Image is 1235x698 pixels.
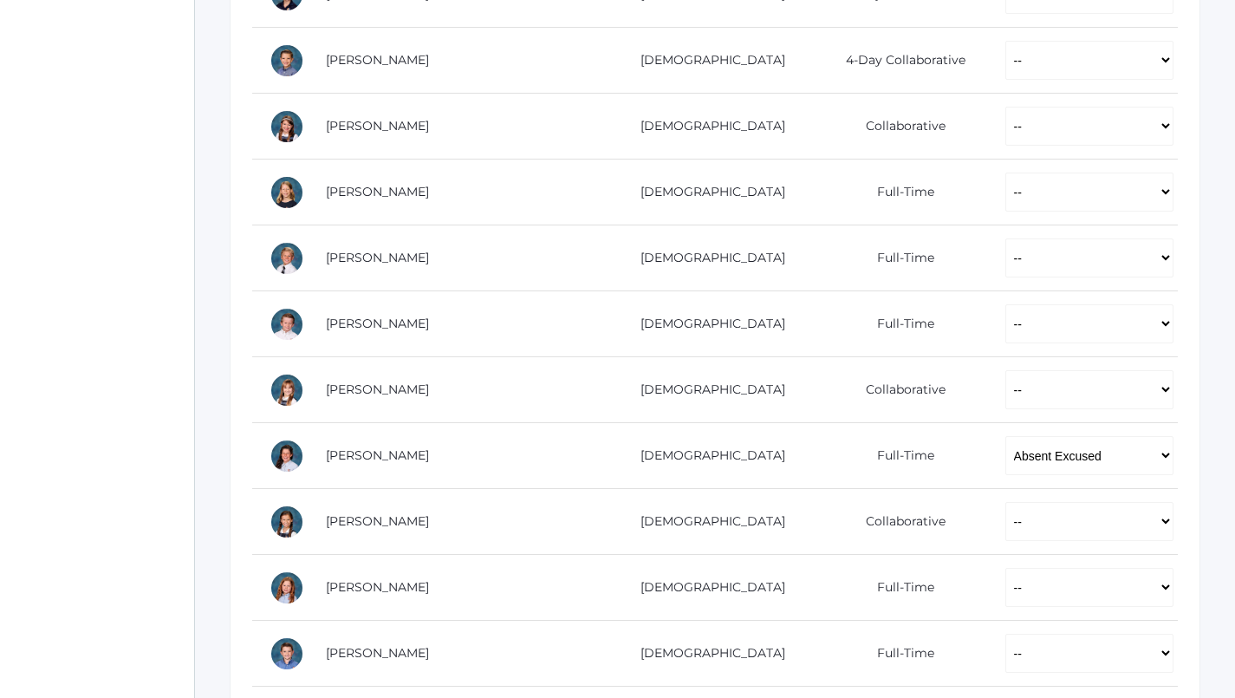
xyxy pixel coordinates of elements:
td: Full-Time [810,160,987,225]
a: [PERSON_NAME] [326,52,429,68]
a: [PERSON_NAME] [326,447,429,463]
td: Collaborative [810,489,987,555]
td: Full-Time [810,291,987,357]
a: [PERSON_NAME] [326,118,429,134]
a: [PERSON_NAME] [326,250,429,265]
td: [DEMOGRAPHIC_DATA] [602,621,811,687]
td: Full-Time [810,423,987,489]
td: Full-Time [810,555,987,621]
td: [DEMOGRAPHIC_DATA] [602,28,811,94]
td: [DEMOGRAPHIC_DATA] [602,160,811,225]
div: Brynn Boyer [270,109,304,144]
td: [DEMOGRAPHIC_DATA] [602,489,811,555]
a: [PERSON_NAME] [326,382,429,397]
a: [PERSON_NAME] [326,645,429,661]
td: [DEMOGRAPHIC_DATA] [602,225,811,291]
td: Collaborative [810,357,987,423]
td: [DEMOGRAPHIC_DATA] [602,94,811,160]
a: [PERSON_NAME] [326,513,429,529]
a: [PERSON_NAME] [326,579,429,595]
a: [PERSON_NAME] [326,316,429,331]
td: [DEMOGRAPHIC_DATA] [602,555,811,621]
td: Collaborative [810,94,987,160]
td: 4-Day Collaborative [810,28,987,94]
td: [DEMOGRAPHIC_DATA] [602,357,811,423]
td: [DEMOGRAPHIC_DATA] [602,291,811,357]
div: Hunter Reid [270,636,304,671]
a: [PERSON_NAME] [326,184,429,199]
div: Haelyn Bradley [270,175,304,210]
div: Scarlett Maurer [270,505,304,539]
td: [DEMOGRAPHIC_DATA] [602,423,811,489]
div: James Bernardi [270,43,304,78]
div: Stella Honeyman [270,439,304,473]
div: Adeline Porter [270,571,304,605]
td: Full-Time [810,225,987,291]
td: Full-Time [810,621,987,687]
div: Remy Evans [270,373,304,408]
div: Timothy Edlin [270,307,304,342]
div: Ian Doyle [270,241,304,276]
